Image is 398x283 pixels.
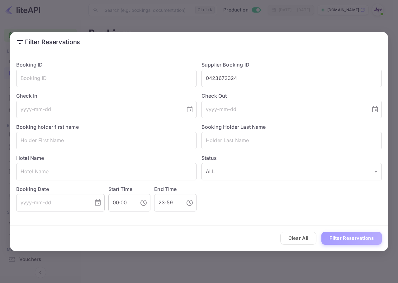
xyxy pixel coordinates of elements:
label: Booking Date [16,185,105,193]
button: Choose date [183,103,196,116]
input: yyyy-mm-dd [201,101,366,118]
h2: Filter Reservations [10,32,388,52]
button: Choose date [92,197,104,209]
label: Supplier Booking ID [201,62,249,68]
input: Holder First Name [16,132,197,149]
label: Booking holder first name [16,124,79,130]
label: Check Out [201,92,382,100]
input: hh:mm [154,194,181,211]
label: Hotel Name [16,155,44,161]
label: Status [201,154,382,162]
div: ALL [201,163,382,180]
label: Booking Holder Last Name [201,124,266,130]
input: hh:mm [108,194,135,211]
input: Holder Last Name [201,132,382,149]
input: Hotel Name [16,163,197,180]
label: Start Time [108,186,133,192]
input: yyyy-mm-dd [16,101,181,118]
label: Check In [16,92,197,100]
label: Booking ID [16,62,43,68]
input: yyyy-mm-dd [16,194,89,211]
button: Choose time, selected time is 11:59 PM [183,197,196,209]
input: Booking ID [16,70,197,87]
button: Choose date [369,103,381,116]
button: Clear All [280,232,317,245]
button: Choose time, selected time is 12:00 AM [137,197,150,209]
input: Supplier Booking ID [201,70,382,87]
button: Filter Reservations [321,232,382,245]
label: End Time [154,186,177,192]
